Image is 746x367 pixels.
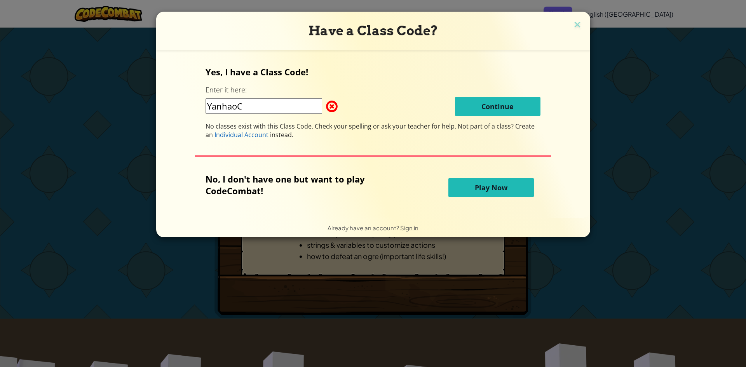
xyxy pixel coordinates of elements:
img: close icon [572,19,582,31]
p: No, I don't have one but want to play CodeCombat! [206,173,403,197]
span: Continue [481,102,514,111]
span: Have a Class Code? [309,23,438,38]
p: Yes, I have a Class Code! [206,66,540,78]
span: Individual Account [214,130,268,139]
a: Sign in [400,224,418,231]
span: No classes exist with this Class Code. Check your spelling or ask your teacher for help. [206,122,458,130]
span: Not part of a class? Create an [206,122,535,139]
button: Play Now [448,178,534,197]
span: Play Now [475,183,507,192]
button: Continue [455,97,540,116]
span: instead. [268,130,293,139]
label: Enter it here: [206,85,247,95]
span: Already have an account? [328,224,400,231]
